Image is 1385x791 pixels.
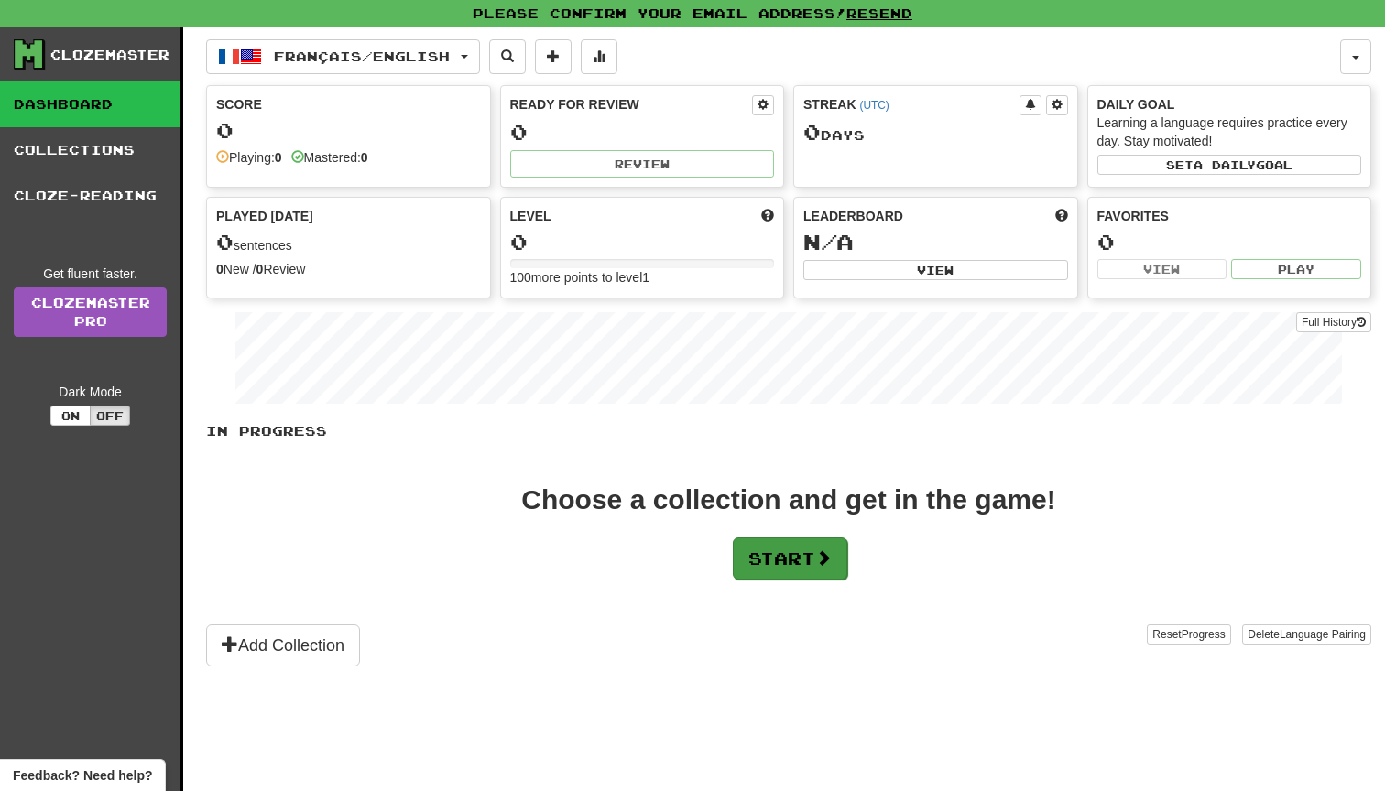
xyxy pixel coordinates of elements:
div: Playing: [216,148,282,167]
button: ResetProgress [1147,624,1230,645]
div: New / Review [216,260,481,278]
div: Favorites [1097,207,1362,225]
button: Français/English [206,39,480,74]
div: Daily Goal [1097,95,1362,114]
button: On [50,406,91,426]
button: Review [510,150,775,178]
strong: 0 [216,262,224,276]
a: Resend [846,5,912,21]
span: This week in points, UTC [1055,207,1068,225]
div: Dark Mode [14,383,167,401]
button: Start [733,537,847,580]
span: Open feedback widget [13,766,152,785]
strong: 0 [275,150,282,165]
span: Français / English [274,49,450,64]
span: Language Pairing [1280,628,1366,641]
span: 0 [803,119,821,145]
button: View [803,260,1068,280]
button: DeleteLanguage Pairing [1242,624,1371,645]
div: 0 [510,121,775,144]
div: Mastered: [291,148,368,167]
span: Leaderboard [803,207,903,225]
div: Choose a collection and get in the game! [521,486,1055,514]
span: a daily [1194,158,1256,171]
span: Score more points to level up [761,207,774,225]
div: Learning a language requires practice every day. Stay motivated! [1097,114,1362,150]
div: 0 [510,231,775,254]
div: Streak [803,95,1020,114]
span: N/A [803,229,854,255]
div: Clozemaster [50,46,169,64]
button: Add sentence to collection [535,39,572,74]
button: View [1097,259,1227,279]
span: Level [510,207,551,225]
a: ClozemasterPro [14,287,167,337]
button: Add Collection [206,624,360,666]
p: In Progress [206,422,1371,440]
div: 0 [1097,231,1362,254]
button: Seta dailygoal [1097,155,1362,175]
button: Search sentences [489,39,526,74]
button: Off [90,406,130,426]
strong: 0 [361,150,368,165]
div: Day s [803,121,1068,145]
span: 0 [216,229,234,255]
strong: 0 [256,262,264,276]
div: 100 more points to level 1 [510,268,775,287]
a: (UTC) [859,99,889,112]
button: More stats [581,39,617,74]
div: 0 [216,119,481,142]
button: Play [1231,259,1361,279]
div: Get fluent faster. [14,265,167,283]
div: sentences [216,231,481,255]
div: Ready for Review [510,95,753,114]
div: Score [216,95,481,114]
span: Progress [1182,628,1226,641]
span: Played [DATE] [216,207,313,225]
button: Full History [1296,312,1371,332]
